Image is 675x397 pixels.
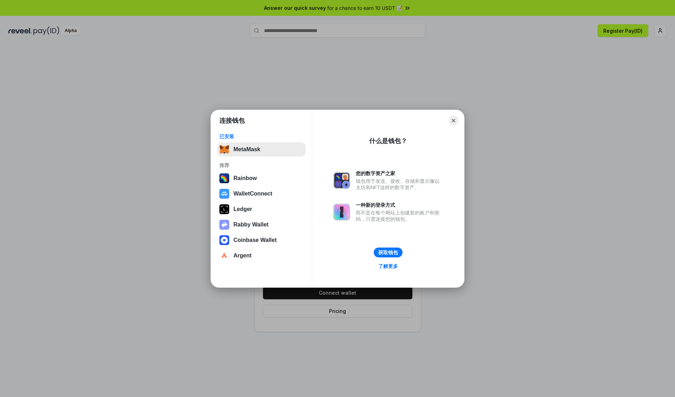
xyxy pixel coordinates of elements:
[374,248,403,257] button: 获取钱包
[233,191,272,197] div: WalletConnect
[219,116,245,125] h1: 连接钱包
[378,249,398,256] div: 获取钱包
[217,233,306,247] button: Coinbase Wallet
[219,133,303,140] div: 已安装
[219,235,229,245] img: svg+xml,%3Csvg%20width%3D%2228%22%20height%3D%2228%22%20viewBox%3D%220%200%2028%2028%22%20fill%3D...
[333,204,350,220] img: svg+xml,%3Csvg%20xmlns%3D%22http%3A%2F%2Fwww.w3.org%2F2000%2Fsvg%22%20fill%3D%22none%22%20viewBox...
[217,249,306,263] button: Argent
[356,178,443,191] div: 钱包用于发送、接收、存储和显示像以太坊和NFT这样的数字资产。
[449,116,458,126] button: Close
[219,251,229,261] img: svg+xml,%3Csvg%20width%3D%2228%22%20height%3D%2228%22%20viewBox%3D%220%200%2028%2028%22%20fill%3D...
[217,171,306,185] button: Rainbow
[219,189,229,199] img: svg+xml,%3Csvg%20width%3D%2228%22%20height%3D%2228%22%20viewBox%3D%220%200%2028%2028%22%20fill%3D...
[378,263,398,269] div: 了解更多
[219,145,229,154] img: svg+xml,%3Csvg%20fill%3D%22none%22%20height%3D%2233%22%20viewBox%3D%220%200%2035%2033%22%20width%...
[219,220,229,230] img: svg+xml,%3Csvg%20xmlns%3D%22http%3A%2F%2Fwww.w3.org%2F2000%2Fsvg%22%20fill%3D%22none%22%20viewBox...
[217,218,306,232] button: Rabby Wallet
[333,172,350,189] img: svg+xml,%3Csvg%20xmlns%3D%22http%3A%2F%2Fwww.w3.org%2F2000%2Fsvg%22%20fill%3D%22none%22%20viewBox...
[374,262,402,271] a: 了解更多
[356,210,443,222] div: 而不是在每个网站上创建新的账户和密码，只需连接您的钱包。
[233,206,252,212] div: Ledger
[233,237,277,243] div: Coinbase Wallet
[233,146,260,153] div: MetaMask
[217,142,306,156] button: MetaMask
[233,252,252,259] div: Argent
[369,137,407,145] div: 什么是钱包？
[217,187,306,201] button: WalletConnect
[219,204,229,214] img: svg+xml,%3Csvg%20xmlns%3D%22http%3A%2F%2Fwww.w3.org%2F2000%2Fsvg%22%20width%3D%2228%22%20height%3...
[233,222,269,228] div: Rabby Wallet
[233,175,257,181] div: Rainbow
[356,202,443,208] div: 一种新的登录方式
[219,173,229,183] img: svg+xml,%3Csvg%20width%3D%22120%22%20height%3D%22120%22%20viewBox%3D%220%200%20120%20120%22%20fil...
[219,162,303,168] div: 推荐
[356,170,443,177] div: 您的数字资产之家
[217,202,306,216] button: Ledger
